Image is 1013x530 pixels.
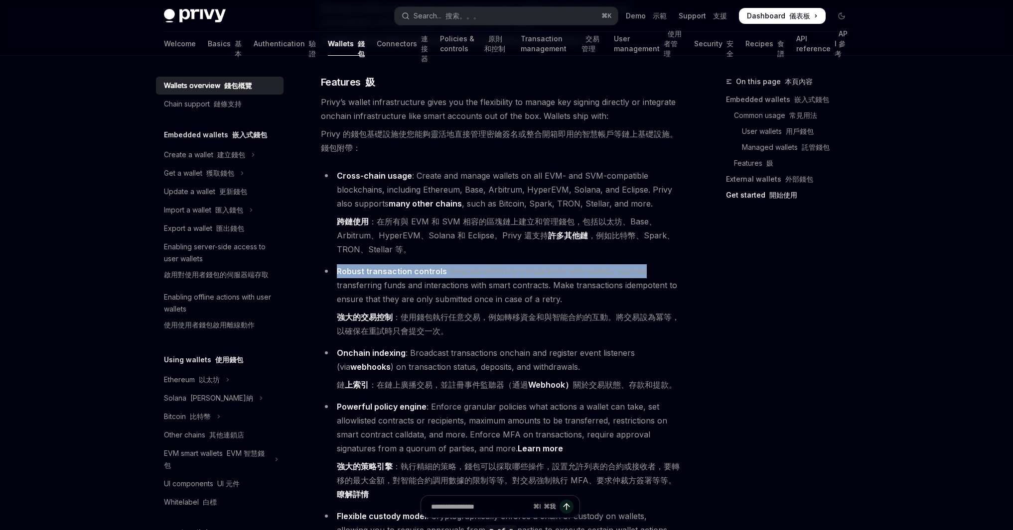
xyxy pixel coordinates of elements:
[164,478,240,490] div: UI components
[164,186,247,198] div: Update a wallet
[713,11,727,20] font: 支援
[321,75,375,89] span: Features
[156,164,284,182] button: Toggle Get a wallet section
[694,32,733,56] a: Security 安全
[726,139,858,155] a: Managed wallets 託管錢包
[164,496,217,508] div: Whitelabel
[789,11,810,20] font: 儀表板
[726,39,733,58] font: 安全
[337,348,406,358] strong: Onchain indexing
[206,169,234,177] font: 獲取錢包
[726,107,858,123] a: Common usage 常見用法
[164,447,269,471] div: EVM smart wallets
[156,219,284,237] a: Export a wallet 匯出錢包
[794,95,829,104] font: 嵌入式錢包
[224,81,252,90] font: 錢包概覽
[528,380,573,390] a: Webhook）
[164,392,253,404] div: Solana
[785,175,813,183] font: 外部錢包
[203,498,217,506] font: 白標
[747,11,810,21] span: Dashboard
[337,216,675,254] font: ：在所有與 EVM 和 SVM 相容的區塊鏈上建立和管理錢包，包括以太坊、Base、Arbitrum、HyperEVM、Solana 和 Eclipse。Privy 還支持 ，例如比特幣、Spa...
[164,270,269,279] font: 啟用對使用者錢包的伺服器端存取
[365,76,375,88] font: 㚫
[726,187,858,203] a: Get started 開始使用
[414,10,480,22] div: Search...
[190,412,211,421] font: 比特幣
[337,461,680,500] font: ：執行精細的策略，錢包可以採取哪些操作，設置允許列表的合約或接收者，要轉移的最大金額，對智能合約調用數據的限制等等。對交易強制執行 MFA、要求仲裁方簽署等等。
[208,32,242,56] a: Basics 基本
[664,29,682,58] font: 使用者管理
[164,241,278,285] div: Enabling server-side access to user wallets
[156,77,284,95] a: Wallets overview 錢包概覽
[345,380,369,390] strong: 上索引
[358,39,365,58] font: 錢包
[164,9,226,23] img: dark logo
[337,312,680,336] font: ：使用錢包執行任意交易，例如轉移資金和與智能合約的互動。將交易設為冪等，以確保在重試時只會提交一次。
[337,402,427,412] strong: Powerful policy engine
[164,320,255,329] font: 使用使用者錢包啟用離線動作
[726,92,858,107] a: Embedded wallets 嵌入式錢包
[377,32,428,56] a: Connectors 連接器
[614,32,683,56] a: User management 使用者管理
[445,11,480,20] font: 搜索。。。
[164,429,244,441] div: Other chains
[337,216,369,226] strong: 跨鏈使用
[337,461,393,471] strong: 強大的策略引擎
[164,32,196,56] a: Welcome
[834,8,850,24] button: Toggle dark mode
[156,201,284,219] button: Toggle Import a wallet section
[350,362,391,372] a: webhooks
[214,100,242,108] font: 鏈條支持
[156,371,284,389] button: Toggle Ethereum section
[337,171,412,181] strong: Cross-chain usage
[217,150,245,159] font: 建立錢包
[321,400,680,505] li: : Enforce granular policies what actions a wallet can take, set allowlisted contracts or recipien...
[518,443,563,454] a: Learn more
[190,394,253,402] font: [PERSON_NAME]納
[156,288,284,338] a: Enabling offline actions with user wallets使用使用者錢包啟用離線動作
[217,479,240,488] font: UI 元件
[431,496,529,518] input: Ask a question...
[484,34,505,53] font: 原則和控制
[156,444,284,474] button: Toggle EVM smart wallets section
[164,354,243,366] h5: Using wallets
[215,206,243,214] font: 匯入錢包
[164,204,243,216] div: Import a wallet
[626,11,667,21] a: Demo 示範
[337,380,677,390] font: 鏈 ：在鏈上廣播交易，並註冊事件監聽器（通過 關於交易狀態、存款和提款。
[395,7,618,25] button: Open search
[164,411,211,423] div: Bitcoin
[321,264,680,342] li: : Execute arbitrary transactions with wallets, such as transferring funds and interactions with s...
[156,183,284,201] a: Update a wallet 更新錢包
[156,238,284,288] a: Enabling server-side access to user wallets啟用對使用者錢包的伺服器端存取
[601,12,612,20] span: ⌘ K
[726,123,858,139] a: User wallets 用戶錢包
[769,191,797,199] font: 開始使用
[560,500,574,514] button: Send message
[766,159,773,167] font: 㚫
[321,95,680,159] span: Privy’s wallet infrastructure gives you the flexibility to manage key signing directly or integra...
[777,39,784,58] font: 食譜
[548,230,588,241] a: 許多其他鏈
[232,130,267,139] font: 嵌入式錢包
[156,493,284,511] a: Whitelabel 白標
[164,80,252,92] div: Wallets overview
[739,8,826,24] a: Dashboard 儀表板
[309,39,316,58] font: 驗證
[164,98,242,110] div: Chain support
[199,375,220,384] font: 以太坊
[216,224,244,232] font: 匯出錢包
[164,222,244,234] div: Export a wallet
[156,95,284,113] a: Chain support 鏈條支持
[164,374,220,386] div: Ethereum
[156,475,284,493] a: UI components UI 元件
[785,77,813,86] font: 本頁內容
[219,187,247,196] font: 更新錢包
[235,39,242,58] font: 基本
[440,32,509,56] a: Policies & controls 原則和控制
[337,266,447,276] strong: Robust transaction controls
[156,146,284,164] button: Toggle Create a wallet section
[328,32,365,56] a: Wallets 錢包
[581,34,599,53] font: 交易管理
